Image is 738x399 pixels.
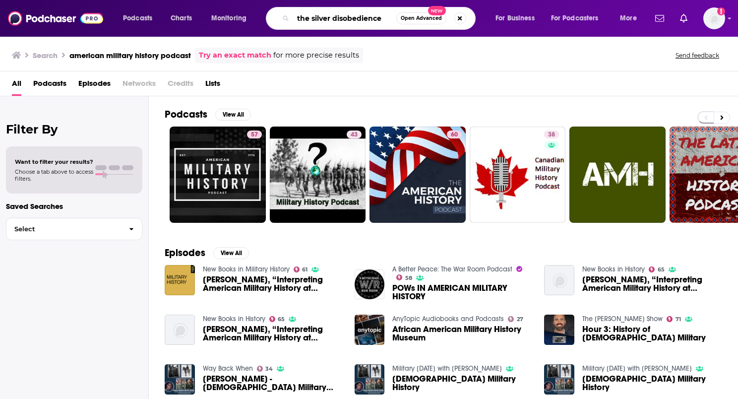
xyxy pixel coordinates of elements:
[275,7,485,30] div: Search podcasts, credits, & more...
[582,375,722,392] span: [DEMOGRAPHIC_DATA] Military History
[582,325,722,342] span: Hour 3: History of [DEMOGRAPHIC_DATA] Military
[703,7,725,29] button: Show profile menu
[717,7,725,15] svg: Add a profile image
[165,247,249,259] a: EpisodesView All
[658,267,665,272] span: 65
[551,11,599,25] span: For Podcasters
[294,266,308,272] a: 61
[582,275,722,292] span: [PERSON_NAME], “Interpreting American Military History at Museums and Historical Sites,” (Rowman ...
[396,12,446,24] button: Open AdvancedNew
[703,7,725,29] img: User Profile
[401,16,442,21] span: Open Advanced
[6,218,142,240] button: Select
[355,364,385,395] img: African American Military History
[369,127,466,223] a: 60
[703,7,725,29] span: Logged in as KSteele
[676,10,691,27] a: Show notifications dropdown
[405,276,412,280] span: 58
[392,375,532,392] a: African American Military History
[548,130,555,140] span: 38
[582,375,722,392] a: African American Military History
[213,247,249,259] button: View All
[165,265,195,295] a: Marc R. Blackburn, “Interpreting American Military History at Museums and Historical Sites,” (Row...
[544,315,574,345] img: Hour 3: History of American Military
[123,11,152,25] span: Podcasts
[495,11,535,25] span: For Business
[545,10,613,26] button: open menu
[12,75,21,96] span: All
[257,366,273,372] a: 34
[355,269,385,300] img: POWs IN AMERICAN MILITARY HISTORY
[168,75,193,96] span: Credits
[203,265,290,273] a: New Books in Military History
[8,9,103,28] img: Podchaser - Follow, Share and Rate Podcasts
[613,10,649,26] button: open menu
[203,275,343,292] a: Marc R. Blackburn, “Interpreting American Military History at Museums and Historical Sites,” (Row...
[278,317,285,322] span: 65
[203,364,253,373] a: Way Back When
[392,364,502,373] a: Military Monday with Mike Guardia
[33,75,66,96] a: Podcasts
[470,127,566,223] a: 38
[392,375,532,392] span: [DEMOGRAPHIC_DATA] Military History
[355,315,385,345] a: African American Military History Museum
[203,375,343,392] a: Mike Guardia - African American Military History
[392,284,532,301] a: POWs IN AMERICAN MILITARY HISTORY
[165,247,205,259] h2: Episodes
[667,316,681,322] a: 71
[392,265,512,273] a: A Better Peace: The War Room Podcast
[428,6,446,15] span: New
[651,10,668,27] a: Show notifications dropdown
[582,325,722,342] a: Hour 3: History of American Military
[676,317,681,322] span: 71
[649,266,665,272] a: 65
[204,10,259,26] button: open menu
[351,130,358,140] span: 43
[203,325,343,342] a: Marc R. Blackburn, “Interpreting American Military History at Museums and Historical Sites,” (Row...
[171,11,192,25] span: Charts
[165,364,195,395] img: Mike Guardia - African American Military History
[517,317,523,322] span: 27
[69,51,191,60] h3: american military history podcast
[199,50,271,61] a: Try an exact match
[392,315,504,323] a: AnyTopic Audiobooks and Podcasts
[116,10,165,26] button: open menu
[33,51,58,60] h3: Search
[451,130,458,140] span: 60
[15,158,93,165] span: Want to filter your results?
[170,127,266,223] a: 57
[582,364,692,373] a: Military Monday with Mike Guardia
[123,75,156,96] span: Networks
[203,325,343,342] span: [PERSON_NAME], “Interpreting American Military History at Museums and Historical Sites,” (Rowman ...
[544,265,574,295] img: Marc R. Blackburn, “Interpreting American Military History at Museums and Historical Sites,” (Row...
[205,75,220,96] a: Lists
[203,315,265,323] a: New Books in History
[164,10,198,26] a: Charts
[582,265,645,273] a: New Books in History
[673,51,722,60] button: Send feedback
[265,367,273,371] span: 34
[269,316,285,322] a: 65
[447,131,462,138] a: 60
[165,315,195,345] a: Marc R. Blackburn, “Interpreting American Military History at Museums and Historical Sites,” (Row...
[78,75,111,96] a: Episodes
[273,50,359,61] span: for more precise results
[392,325,532,342] a: African American Military History Museum
[6,201,142,211] p: Saved Searches
[582,315,663,323] a: The Jesse Kelly Show
[165,108,251,121] a: PodcastsView All
[293,10,396,26] input: Search podcasts, credits, & more...
[211,11,246,25] span: Monitoring
[302,267,307,272] span: 61
[347,131,362,138] a: 43
[203,275,343,292] span: [PERSON_NAME], “Interpreting American Military History at Museums and Historical Sites,” (Rowman ...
